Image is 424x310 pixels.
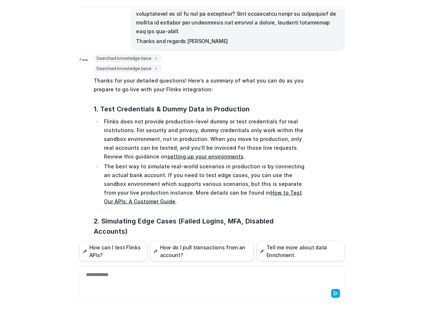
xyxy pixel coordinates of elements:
[150,241,254,261] button: How do I pull transactions from an account?
[79,55,88,64] img: Widget
[94,216,307,237] h3: 2. Simulating Edge Cases (Failed Logins, MFA, Disabled Accounts)
[104,162,307,206] p: The best way to simulate real-world scenarios in production is by connecting an actual bank accou...
[104,117,307,161] p: Flinks does not provide production-level dummy or test credentials for real institutions. For sec...
[79,241,147,261] button: How can I test Flinks APIs?
[94,55,162,62] span: Searched knowledge base
[102,240,307,301] li: To simulate failed logins, MFA challenges, and other special scenarios, use the Flinks Capital te...
[94,76,307,94] p: Thanks for your detailed questions! Here’s a summary of what you can do as you prepare to go live...
[136,37,340,46] p: Thanks and regards [PERSON_NAME]
[257,241,345,261] button: Tell me more about data Enrichment.
[94,65,162,72] span: Searched knowledge base
[94,104,307,114] h3: 1. Test Credentials & Dummy Data in Production
[167,153,244,160] a: setting up your environments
